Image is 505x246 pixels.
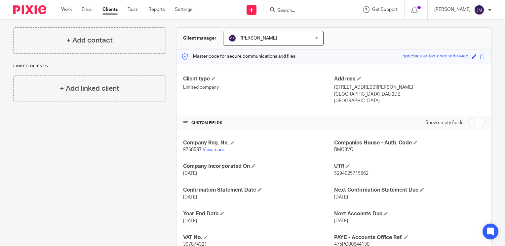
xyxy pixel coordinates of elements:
[181,53,295,60] p: Master code for secure communications and files
[334,210,485,217] h4: Next Accounts Due
[334,195,348,200] span: [DATE]
[334,163,485,170] h4: UTR
[334,219,348,223] span: [DATE]
[183,163,334,170] h4: Company Incorporated On
[334,147,354,152] span: BMC3VQ
[403,53,468,60] div: spectacular-tan-checked-raven
[183,195,197,200] span: [DATE]
[474,5,485,15] img: svg%3E
[128,6,138,13] a: Team
[102,6,118,13] a: Clients
[334,91,485,98] p: [GEOGRAPHIC_DATA], DA8 2DB
[228,34,236,42] img: svg%3E
[183,187,334,194] h4: Confirmation Statement Date
[183,147,202,152] span: 9768587
[66,35,113,46] h4: + Add contact
[203,147,224,152] a: View more
[334,84,485,91] p: [STREET_ADDRESS][PERSON_NAME]
[334,139,485,146] h4: Companies House - Auth. Code
[183,234,334,241] h4: VAT No.
[183,210,334,217] h4: Year End Date
[175,6,192,13] a: Settings
[183,35,216,42] h3: Client manager
[13,64,166,69] p: Linked clients
[334,76,485,82] h4: Address
[60,83,119,94] h4: + Add linked client
[183,84,334,91] p: Limited company
[183,120,334,126] h4: CUSTOM FIELDS
[334,171,369,176] span: 5294925715862
[334,187,485,194] h4: Next Confirmation Statement Due
[334,234,485,241] h4: PAYE - Accounts Office Ref.
[334,98,485,104] p: [GEOGRAPHIC_DATA]
[13,5,46,14] img: Pixie
[183,76,334,82] h4: Client type
[148,6,165,13] a: Reports
[183,139,334,146] h4: Company Reg. No.
[241,36,277,41] span: [PERSON_NAME]
[434,6,471,13] p: [PERSON_NAME]
[61,6,72,13] a: Work
[277,8,336,14] input: Search
[372,7,398,12] span: Get Support
[425,119,463,126] label: Show empty fields
[183,171,197,176] span: [DATE]
[82,6,93,13] a: Email
[183,219,197,223] span: [DATE]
